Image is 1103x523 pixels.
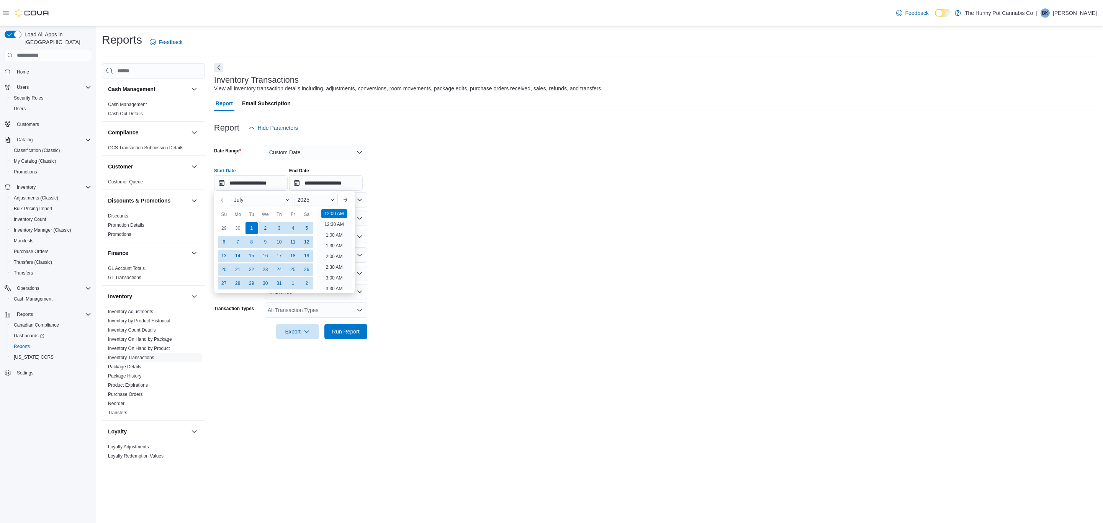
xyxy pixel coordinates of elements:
[245,250,258,262] div: day-15
[14,310,91,319] span: Reports
[190,427,199,436] button: Loyalty
[108,444,149,450] span: Loyalty Adjustments
[11,268,91,278] span: Transfers
[108,364,141,369] a: Package Details
[108,179,143,185] span: Customer Queue
[108,163,133,170] h3: Customer
[147,34,185,50] a: Feedback
[108,129,188,136] button: Compliance
[11,294,56,304] a: Cash Management
[8,103,94,114] button: Users
[2,134,94,145] button: Catalog
[357,234,363,240] button: Open list of options
[276,324,319,339] button: Export
[14,284,91,293] span: Operations
[259,250,272,262] div: day-16
[287,263,299,276] div: day-25
[322,273,345,283] li: 3:00 AM
[108,337,172,342] a: Inventory On Hand by Package
[8,214,94,225] button: Inventory Count
[14,106,26,112] span: Users
[218,236,230,248] div: day-6
[108,197,170,204] h3: Discounts & Promotions
[108,111,143,116] a: Cash Out Details
[190,162,199,171] button: Customer
[108,293,132,300] h3: Inventory
[301,208,313,221] div: Sa
[214,63,223,72] button: Next
[287,250,299,262] div: day-18
[8,167,94,177] button: Promotions
[11,342,33,351] a: Reports
[108,275,141,280] a: GL Transactions
[108,197,188,204] button: Discounts & Promotions
[324,324,367,339] button: Run Report
[108,293,188,300] button: Inventory
[14,183,39,192] button: Inventory
[14,270,33,276] span: Transfers
[17,84,29,90] span: Users
[108,163,188,170] button: Customer
[2,119,94,130] button: Customers
[108,275,141,281] span: GL Transactions
[14,119,91,129] span: Customers
[259,263,272,276] div: day-23
[11,247,52,256] a: Purchase Orders
[232,236,244,248] div: day-7
[108,232,131,237] a: Promotions
[259,222,272,234] div: day-2
[11,320,91,330] span: Canadian Compliance
[321,220,347,229] li: 12:30 AM
[301,250,313,262] div: day-19
[965,8,1033,18] p: The Hunny Pot Cannabis Co
[357,270,363,276] button: Open list of options
[8,257,94,268] button: Transfers (Classic)
[935,9,951,17] input: Dark Mode
[108,373,141,379] a: Package History
[11,331,47,340] a: Dashboards
[14,147,60,154] span: Classification (Classic)
[102,211,205,242] div: Discounts & Promotions
[108,453,164,459] a: Loyalty Redemption Values
[108,129,138,136] h3: Compliance
[273,208,285,221] div: Th
[14,83,32,92] button: Users
[217,221,314,290] div: July, 2025
[17,69,29,75] span: Home
[108,382,148,388] span: Product Expirations
[14,238,33,244] span: Manifests
[14,368,36,378] a: Settings
[108,102,147,107] a: Cash Management
[2,82,94,93] button: Users
[11,157,91,166] span: My Catalog (Classic)
[190,196,199,205] button: Discounts & Promotions
[11,258,55,267] a: Transfers (Classic)
[108,392,143,397] a: Purchase Orders
[8,330,94,341] a: Dashboards
[8,156,94,167] button: My Catalog (Classic)
[322,263,345,272] li: 2:30 AM
[108,346,170,351] a: Inventory On Hand by Product
[322,230,345,240] li: 1:00 AM
[357,289,363,295] button: Open list of options
[8,268,94,278] button: Transfers
[2,283,94,294] button: Operations
[14,322,59,328] span: Canadian Compliance
[108,111,143,117] span: Cash Out Details
[15,9,50,17] img: Cova
[893,5,932,21] a: Feedback
[108,410,127,415] a: Transfers
[11,93,91,103] span: Security Roles
[17,285,39,291] span: Operations
[301,263,313,276] div: day-26
[11,236,36,245] a: Manifests
[108,145,183,151] span: OCS Transaction Submission Details
[259,208,272,221] div: We
[11,353,57,362] a: [US_STATE] CCRS
[8,203,94,214] button: Bulk Pricing Import
[8,294,94,304] button: Cash Management
[108,318,170,324] a: Inventory by Product Historical
[14,368,91,378] span: Settings
[14,158,56,164] span: My Catalog (Classic)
